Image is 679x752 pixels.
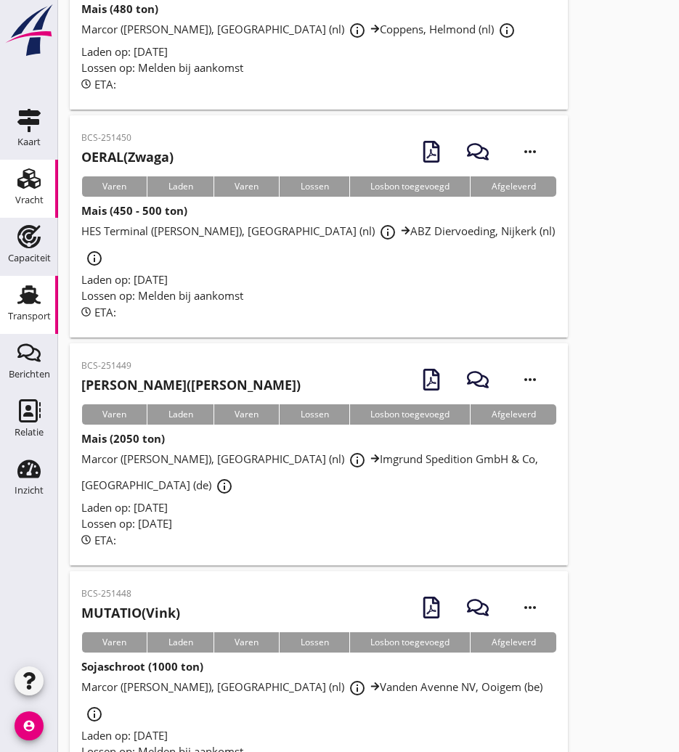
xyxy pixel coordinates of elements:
strong: OERAL [81,148,123,165]
p: BCS-251448 [81,587,180,600]
div: Lossen [279,176,349,197]
span: Laden op: [DATE] [81,272,168,287]
i: info_outline [349,451,366,469]
div: Relatie [15,428,44,437]
div: Losbon toegevoegd [349,632,470,653]
div: Capaciteit [8,253,51,263]
p: BCS-251450 [81,131,174,144]
span: Marcor ([PERSON_NAME]), [GEOGRAPHIC_DATA] (nl) Coppens, Helmond (nl) [81,22,520,36]
strong: Sojaschroot (1000 ton) [81,659,203,674]
strong: Mais (2050 ton) [81,431,165,446]
span: Marcor ([PERSON_NAME]), [GEOGRAPHIC_DATA] (nl) Vanden Avenne NV, Ooigem (be) [81,679,542,720]
span: ETA: [94,77,116,91]
h2: ([PERSON_NAME]) [81,375,301,395]
span: Lossen op: Melden bij aankomst [81,288,243,303]
span: ETA: [94,533,116,547]
i: more_horiz [510,131,550,172]
div: Afgeleverd [470,176,556,197]
i: more_horiz [510,359,550,400]
div: Laden [147,176,213,197]
div: Kaart [17,137,41,147]
p: BCS-251449 [81,359,301,372]
div: Varen [214,632,279,653]
i: more_horiz [510,587,550,628]
i: account_circle [15,711,44,740]
i: info_outline [349,679,366,697]
span: Lossen op: Melden bij aankomst [81,60,243,75]
span: HES Terminal ([PERSON_NAME]), [GEOGRAPHIC_DATA] (nl) ABZ Diervoeding, Nijkerk (nl) [81,224,555,264]
div: Lossen [279,404,349,425]
div: Losbon toegevoegd [349,404,470,425]
span: Laden op: [DATE] [81,500,168,515]
span: ETA: [94,305,116,319]
div: Inzicht [15,486,44,495]
span: Laden op: [DATE] [81,44,168,59]
strong: MUTATIO [81,604,142,621]
strong: [PERSON_NAME] [81,376,187,393]
span: Laden op: [DATE] [81,728,168,743]
div: Afgeleverd [470,404,556,425]
i: info_outline [379,224,397,241]
i: info_outline [498,22,516,39]
i: info_outline [349,22,366,39]
img: logo-small.a267ee39.svg [3,4,55,57]
div: Laden [147,632,213,653]
h2: (Vink) [81,603,180,623]
div: Losbon toegevoegd [349,176,470,197]
span: Lossen op: [DATE] [81,516,172,531]
strong: Mais (480 ton) [81,1,158,16]
i: info_outline [216,478,233,495]
strong: Mais (450 - 500 ton) [81,203,187,218]
i: info_outline [86,706,103,723]
span: Marcor ([PERSON_NAME]), [GEOGRAPHIC_DATA] (nl) Imgrund Spedition GmbH & Co, [GEOGRAPHIC_DATA] (de) [81,451,538,492]
a: BCS-251450OERAL(Zwaga)VarenLadenVarenLossenLosbon toegevoegdAfgeleverdMais (450 - 500 ton)HES Ter... [70,115,568,338]
h2: (Zwaga) [81,147,174,167]
i: info_outline [86,250,103,267]
div: Varen [214,176,279,197]
div: Berichten [9,369,50,379]
div: Lossen [279,632,349,653]
div: Afgeleverd [470,632,556,653]
div: Varen [214,404,279,425]
div: Vracht [15,195,44,205]
a: BCS-251449[PERSON_NAME]([PERSON_NAME])VarenLadenVarenLossenLosbon toegevoegdAfgeleverdMais (2050 ... [70,343,568,565]
div: Varen [81,404,147,425]
div: Laden [147,404,213,425]
div: Transport [8,311,51,321]
div: Varen [81,176,147,197]
div: Varen [81,632,147,653]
